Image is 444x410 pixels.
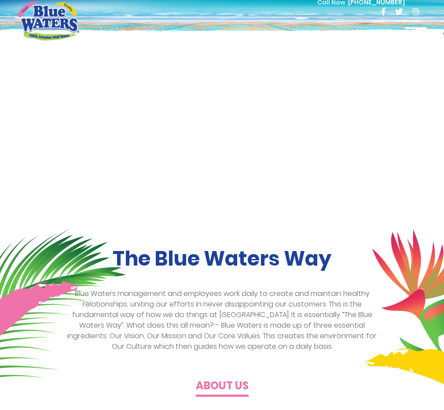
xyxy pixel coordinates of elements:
[62,288,382,352] p: Blue Waters management and employees work daily to create and maintain healthy relationships, uni...
[196,382,249,392] a: About us
[18,247,427,271] h2: The Blue Waters Way
[18,1,79,40] a: store logo
[196,380,249,392] h4: About us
